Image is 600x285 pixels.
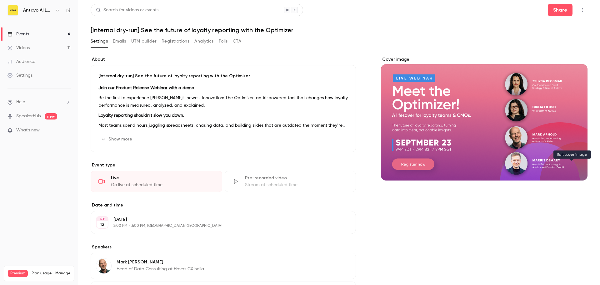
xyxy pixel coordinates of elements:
button: Share [548,4,572,16]
span: new [45,113,57,120]
button: UTM builder [131,36,157,46]
span: Premium [8,270,28,277]
button: Polls [219,36,228,46]
span: Plan usage [32,271,52,276]
div: Pre-recorded videoStream at scheduled time [225,171,356,192]
span: What's new [16,127,40,134]
div: Pre-recorded video [245,175,348,181]
iframe: Noticeable Trigger [63,128,71,133]
button: Show more [98,134,136,144]
div: LiveGo live at scheduled time [91,171,222,192]
div: Mark ArnoldMark [PERSON_NAME]Head of Data Consulting at Havas CX helia [91,253,356,279]
section: Cover image [381,56,587,181]
a: Manage [55,271,70,276]
div: Settings [7,72,32,79]
div: Audience [7,59,35,65]
strong: Loyalty reporting shouldn’t slow you down. [98,113,184,118]
p: Event type [91,162,356,168]
div: SEP [97,217,108,221]
h1: [Internal dry-run] See the future of loyalty reporting with the Optimizer [91,26,587,34]
p: Most teams spend hours juggling spreadsheets, chasing data, and building slides that are outdated... [98,122,348,129]
label: Speakers [91,244,356,250]
label: About [91,56,356,63]
button: Analytics [194,36,214,46]
img: Antavo AI Loyalty Cloud [8,5,18,15]
div: Go live at scheduled time [111,182,214,188]
label: Cover image [381,56,587,63]
span: Help [16,99,25,105]
p: [Internal dry-run] See the future of loyalty reporting with the Optimizer [98,73,348,79]
img: Mark Arnold [96,258,111,273]
strong: Join our Product Release Webinar with a demo [98,86,194,90]
a: SpeakerHub [16,113,41,120]
p: 2:00 PM - 3:00 PM, [GEOGRAPHIC_DATA]/[GEOGRAPHIC_DATA] [113,223,323,228]
h6: Antavo AI Loyalty Cloud [23,7,52,13]
div: Stream at scheduled time [245,182,348,188]
div: Videos [7,45,30,51]
label: Date and time [91,202,356,208]
button: CTA [233,36,241,46]
p: Be the first to experience [PERSON_NAME]’s newest innovation: The Optimizer, an AI-powered tool t... [98,94,348,109]
button: Settings [91,36,108,46]
p: Mark [PERSON_NAME] [117,259,204,265]
p: Head of Data Consulting at Havas CX helia [117,266,204,272]
p: 12 [100,221,104,228]
div: Events [7,31,29,37]
div: Live [111,175,214,181]
button: Registrations [162,36,189,46]
li: help-dropdown-opener [7,99,71,105]
p: [DATE] [113,216,323,223]
div: Search for videos or events [96,7,158,13]
button: Emails [113,36,126,46]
